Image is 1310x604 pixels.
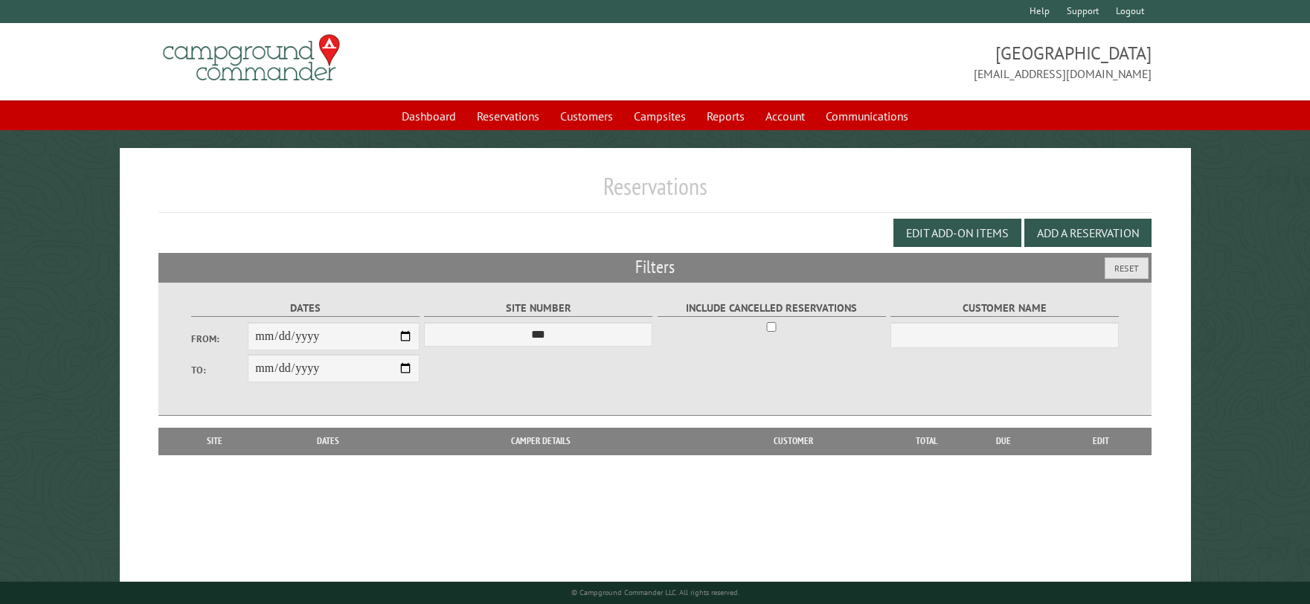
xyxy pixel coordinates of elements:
label: From: [191,332,248,346]
th: Edit [1050,428,1152,454]
label: Include Cancelled Reservations [658,300,886,317]
h1: Reservations [158,172,1151,213]
a: Communications [817,102,917,130]
th: Due [956,428,1050,454]
a: Dashboard [393,102,465,130]
span: [GEOGRAPHIC_DATA] [EMAIL_ADDRESS][DOMAIN_NAME] [655,41,1152,83]
th: Site [166,428,263,454]
button: Edit Add-on Items [893,219,1021,247]
small: © Campground Commander LLC. All rights reserved. [571,588,739,597]
img: Campground Commander [158,29,344,87]
a: Reservations [468,102,548,130]
label: Customer Name [890,300,1119,317]
a: Reports [698,102,754,130]
label: Site Number [424,300,652,317]
button: Reset [1105,257,1149,279]
th: Camper Details [392,428,690,454]
th: Dates [263,428,391,454]
th: Customer [690,428,897,454]
h2: Filters [158,253,1151,281]
th: Total [896,428,956,454]
a: Campsites [625,102,695,130]
button: Add a Reservation [1024,219,1152,247]
label: Dates [191,300,420,317]
label: To: [191,363,248,377]
a: Account [757,102,814,130]
a: Customers [551,102,622,130]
